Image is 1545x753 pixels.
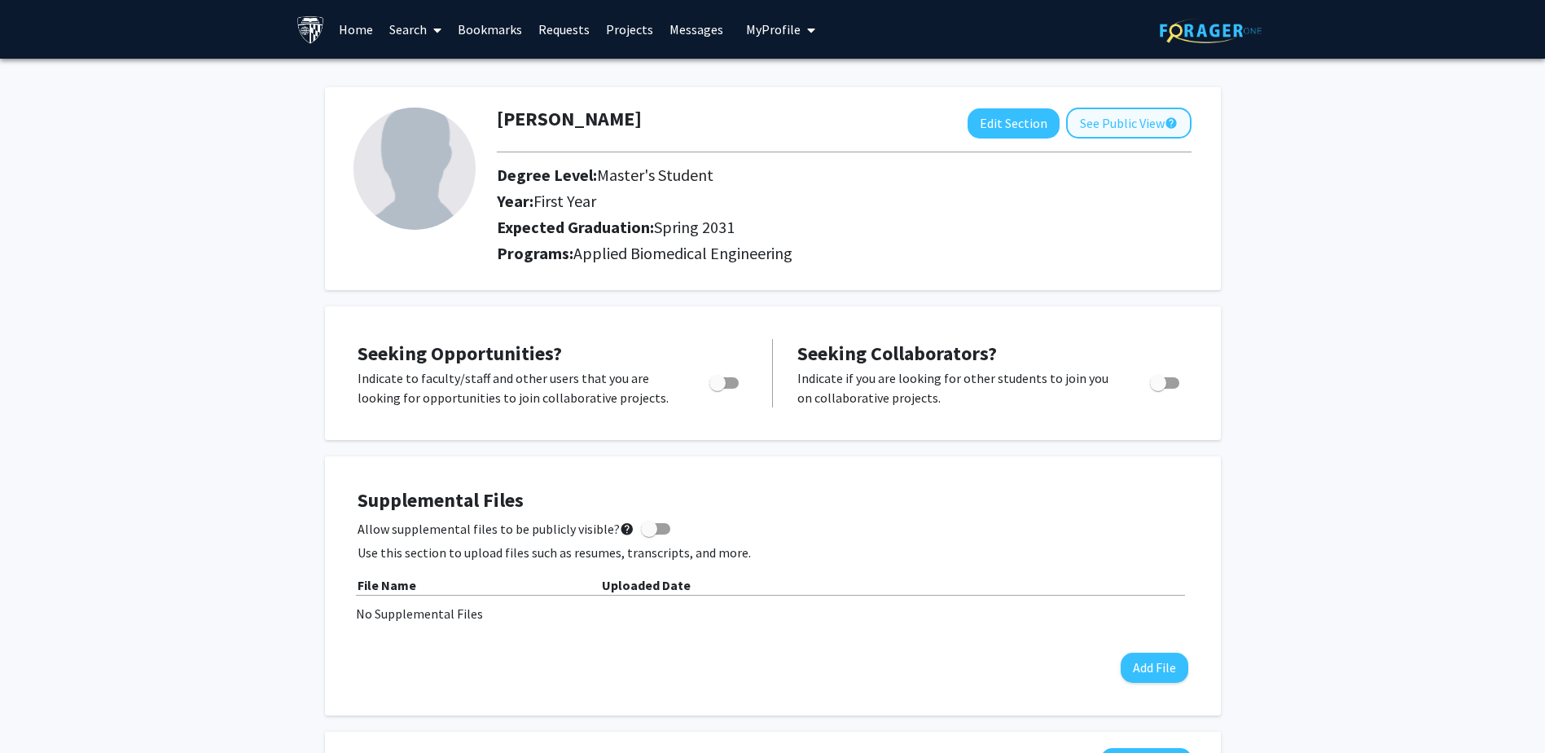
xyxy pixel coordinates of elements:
span: Seeking Collaborators? [797,341,997,366]
span: Seeking Opportunities? [358,341,562,366]
h2: Programs: [497,244,1192,263]
h2: Degree Level: [497,165,1099,185]
p: Indicate if you are looking for other students to join you on collaborative projects. [797,368,1119,407]
a: Requests [530,1,598,58]
a: Home [331,1,381,58]
span: Allow supplemental files to be publicly visible? [358,519,634,539]
a: Projects [598,1,661,58]
div: Toggle [1143,368,1188,393]
b: Uploaded Date [602,577,691,593]
h4: Supplemental Files [358,489,1188,513]
h2: Year: [497,192,1099,211]
span: First Year [533,191,596,211]
a: Search [381,1,450,58]
span: Spring 2031 [654,217,735,237]
h2: Expected Graduation: [497,218,1099,237]
p: Indicate to faculty/staff and other users that you are looking for opportunities to join collabor... [358,368,678,407]
h1: [PERSON_NAME] [497,108,642,131]
div: No Supplemental Files [356,604,1190,623]
img: Johns Hopkins University Logo [296,15,325,44]
button: See Public View [1066,108,1192,139]
a: Messages [661,1,731,58]
iframe: Chat [12,680,69,741]
div: Toggle [703,368,748,393]
span: My Profile [746,21,801,37]
span: Applied Biomedical Engineering [573,243,792,263]
img: Profile Picture [353,108,476,230]
span: Master's Student [597,165,713,185]
button: Add File [1121,653,1188,683]
button: Edit Section [968,108,1060,139]
a: Bookmarks [450,1,530,58]
mat-icon: help [1165,113,1178,133]
img: ForagerOne Logo [1160,18,1262,43]
b: File Name [358,577,416,593]
mat-icon: help [620,519,634,539]
p: Use this section to upload files such as resumes, transcripts, and more. [358,543,1188,562]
